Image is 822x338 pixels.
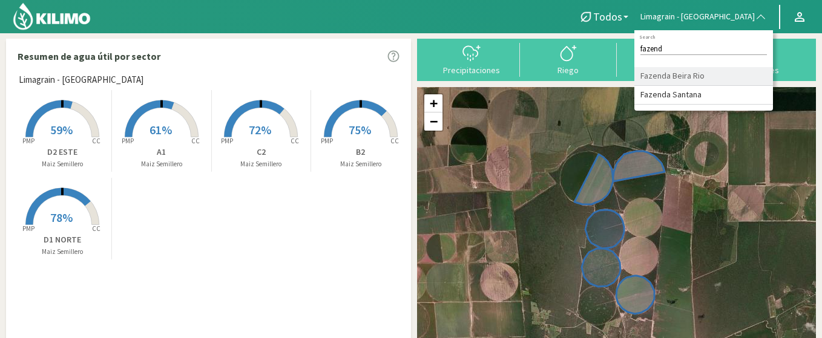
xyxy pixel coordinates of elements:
[524,66,613,74] div: Riego
[112,159,211,169] p: Maiz Semillero
[212,146,311,158] p: C2
[50,210,73,225] span: 78%
[50,122,73,137] span: 59%
[424,94,442,112] a: Zoom in
[112,146,211,158] p: A1
[634,4,773,30] button: Limagrain - [GEOGRAPHIC_DATA]
[593,10,622,23] span: Todos
[311,159,410,169] p: Maiz Semillero
[249,122,271,137] span: 72%
[640,11,755,23] span: Limagrain - [GEOGRAPHIC_DATA]
[22,137,34,145] tspan: PMP
[423,43,520,75] button: Precipitaciones
[92,224,100,233] tspan: CC
[424,112,442,131] a: Zoom out
[634,86,773,105] li: Fazenda Santana
[13,159,111,169] p: Maiz Semillero
[92,137,100,145] tspan: CC
[19,73,143,87] span: Limagrain - [GEOGRAPHIC_DATA]
[212,159,311,169] p: Maiz Semillero
[191,137,200,145] tspan: CC
[427,66,516,74] div: Precipitaciones
[349,122,371,137] span: 75%
[634,67,773,86] li: Fazenda Beira Rio
[291,137,299,145] tspan: CC
[311,146,410,158] p: B2
[620,66,710,74] div: Carga mensual
[321,137,333,145] tspan: PMP
[617,43,714,75] button: Carga mensual
[390,137,399,145] tspan: CC
[150,122,172,137] span: 61%
[18,49,160,63] p: Resumen de agua útil por sector
[221,137,233,145] tspan: PMP
[12,2,91,31] img: Kilimo
[13,146,111,158] p: D2 ESTE
[13,233,111,246] p: D1 NORTE
[13,247,111,257] p: Maiz Semillero
[22,224,34,233] tspan: PMP
[520,43,617,75] button: Riego
[122,137,134,145] tspan: PMP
